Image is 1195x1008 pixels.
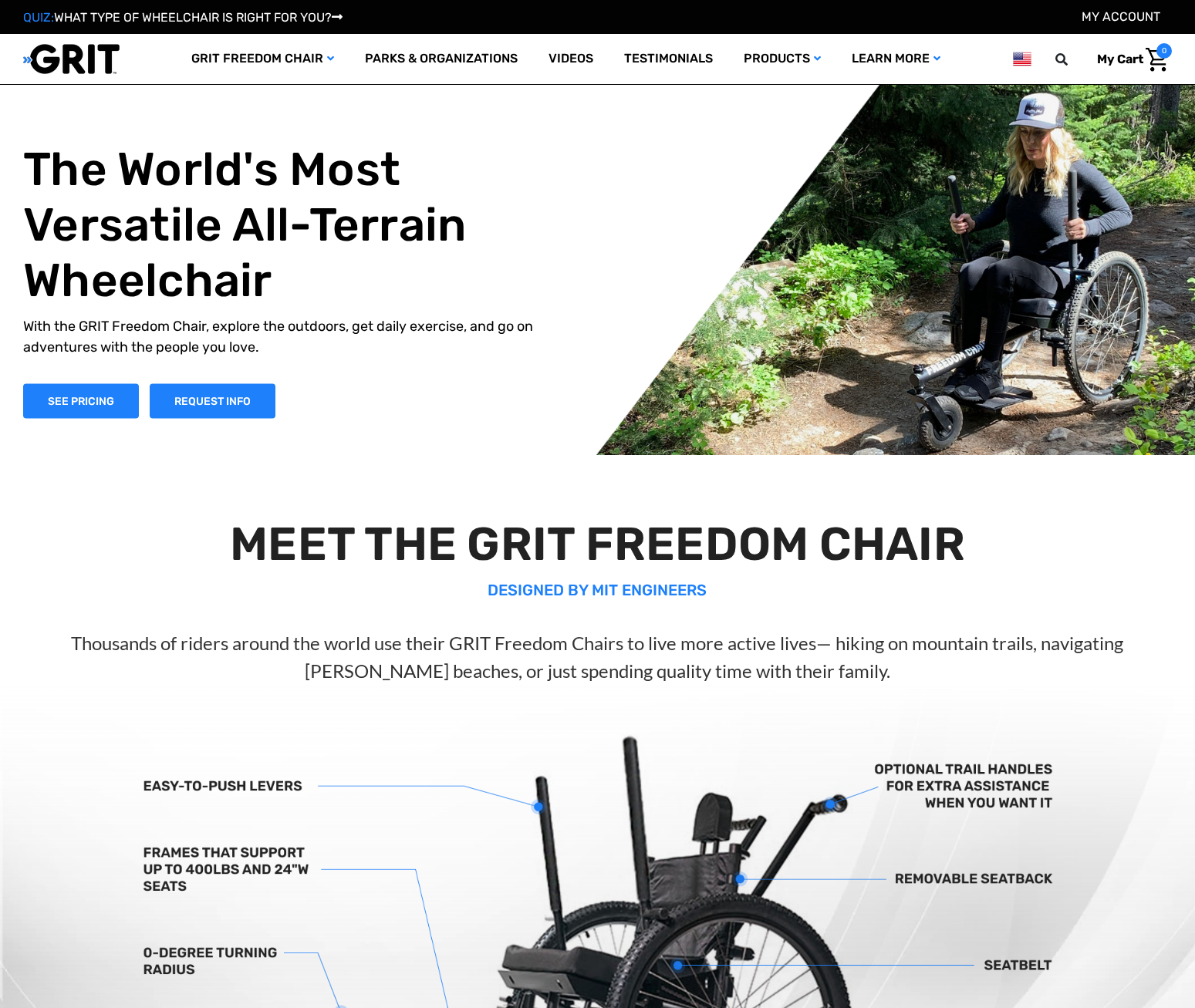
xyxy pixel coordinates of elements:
a: QUIZ:WHAT TYPE OF WHEELCHAIR IS RIGHT FOR YOU? [23,10,343,25]
a: Account [1082,9,1160,24]
a: Cart with 0 items [1085,43,1172,76]
span: My Cart [1097,52,1143,66]
a: Slide number 1, Request Information [150,383,275,418]
p: DESIGNED BY MIT ENGINEERS [30,578,1166,602]
img: GRIT All-Terrain Wheelchair and Mobility Equipment [23,43,120,75]
a: Learn More [836,34,956,84]
p: With the GRIT Freedom Chair, explore the outdoors, get daily exercise, and go on adventures with ... [23,315,568,357]
h2: MEET THE GRIT FREEDOM CHAIR [30,517,1166,572]
img: Cart [1146,48,1168,72]
p: Thousands of riders around the world use their GRIT Freedom Chairs to live more active lives— hik... [30,629,1166,685]
span: QUIZ: [23,10,54,25]
a: Products [728,34,836,84]
a: Videos [533,34,609,84]
a: Shop Now [23,383,139,418]
a: Testimonials [609,34,728,84]
span: 0 [1156,43,1172,59]
a: GRIT Freedom Chair [176,34,349,84]
img: us.png [1013,49,1031,69]
h1: The World's Most Versatile All-Terrain Wheelchair [23,141,568,308]
a: Parks & Organizations [349,34,533,84]
input: Search [1062,43,1085,76]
